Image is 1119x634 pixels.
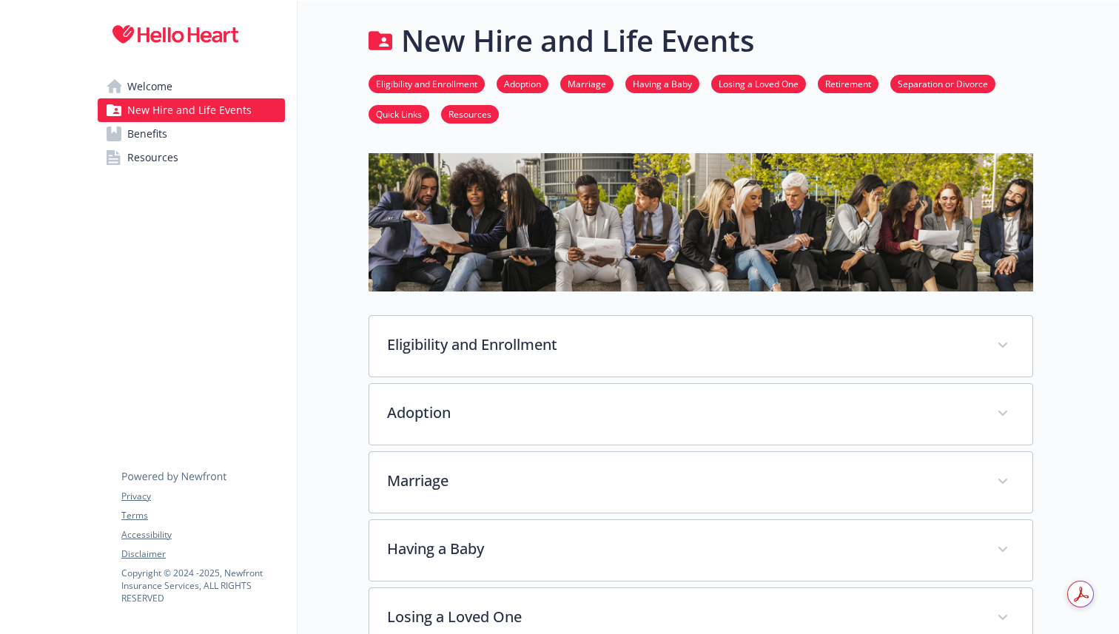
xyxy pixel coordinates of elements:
a: Separation or Divorce [890,76,995,90]
a: Quick Links [369,107,429,121]
div: Eligibility and Enrollment [369,316,1032,377]
a: Accessibility [121,528,284,542]
a: Resources [441,107,499,121]
a: Retirement [818,76,878,90]
a: Benefits [98,122,285,146]
div: Marriage [369,452,1032,513]
p: Adoption [387,402,979,424]
a: Privacy [121,490,284,503]
a: Resources [98,146,285,169]
h1: New Hire and Life Events [401,18,754,63]
a: Losing a Loved One [711,76,806,90]
a: Welcome [98,75,285,98]
a: New Hire and Life Events [98,98,285,122]
a: Disclaimer [121,547,284,561]
a: Having a Baby [625,76,699,90]
span: New Hire and Life Events [127,98,252,122]
span: Welcome [127,75,172,98]
p: Eligibility and Enrollment [387,334,979,356]
a: Marriage [560,76,614,90]
p: Losing a Loved One [387,606,979,628]
p: Marriage [387,470,979,492]
div: Adoption [369,384,1032,445]
a: Terms [121,509,284,522]
div: Having a Baby [369,520,1032,581]
img: new hire page banner [369,153,1033,291]
a: Adoption [497,76,548,90]
span: Resources [127,146,178,169]
a: Eligibility and Enrollment [369,76,485,90]
span: Benefits [127,122,167,146]
p: Having a Baby [387,538,979,560]
p: Copyright © 2024 - 2025 , Newfront Insurance Services, ALL RIGHTS RESERVED [121,567,284,604]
